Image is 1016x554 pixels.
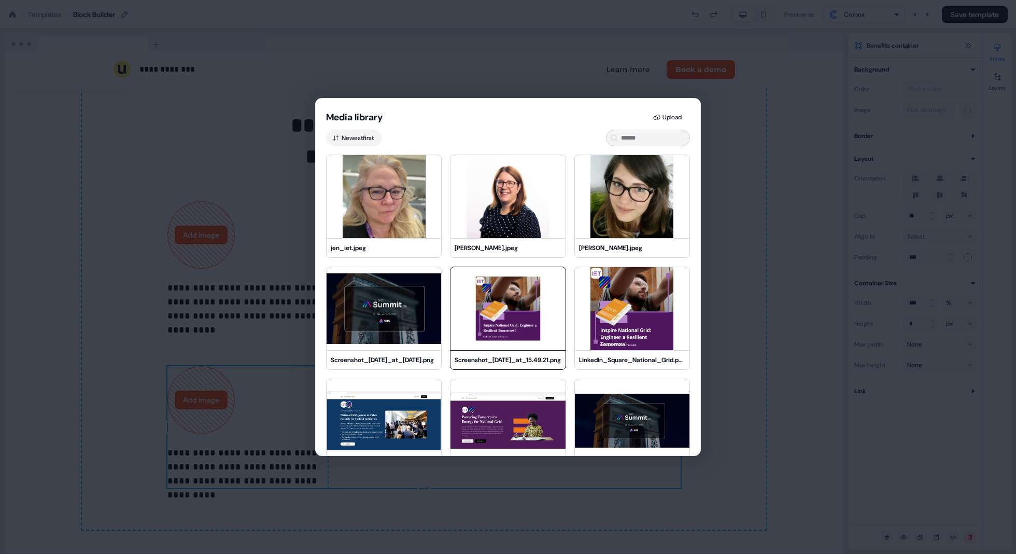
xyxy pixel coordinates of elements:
img: Screenshot_2025-10-02_at_15.47.40.png [327,379,441,462]
img: Screenshot_2025-10-02_at_15.47.06.png [450,379,565,462]
img: Screenshot_2025-10-02_at_15.49.21.png [450,267,565,350]
img: natalie_IET.jpeg [575,155,689,238]
div: LinkedIn_Square_National_Grid.png [579,355,685,365]
img: LinkedIn_Square_National_Grid.png [575,267,689,350]
img: Screenshot_2025-10-02_at_15.40.34.png [575,379,689,462]
button: Media library [326,111,383,123]
img: jen_iet.jpeg [327,155,441,238]
div: Screenshot_[DATE]_at_[DATE].png [331,355,437,365]
button: Upload [647,109,690,126]
img: rachel_iet.jpeg [450,155,565,238]
div: jen_iet.jpeg [331,243,437,253]
button: Newestfirst [326,130,382,146]
div: [PERSON_NAME].jpeg [579,243,685,253]
div: Screenshot_[DATE]_at_15.49.21.png [455,355,561,365]
div: [PERSON_NAME].jpeg [455,243,561,253]
img: Screenshot_2025-10-02_at_16.03.01.png [327,267,441,350]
